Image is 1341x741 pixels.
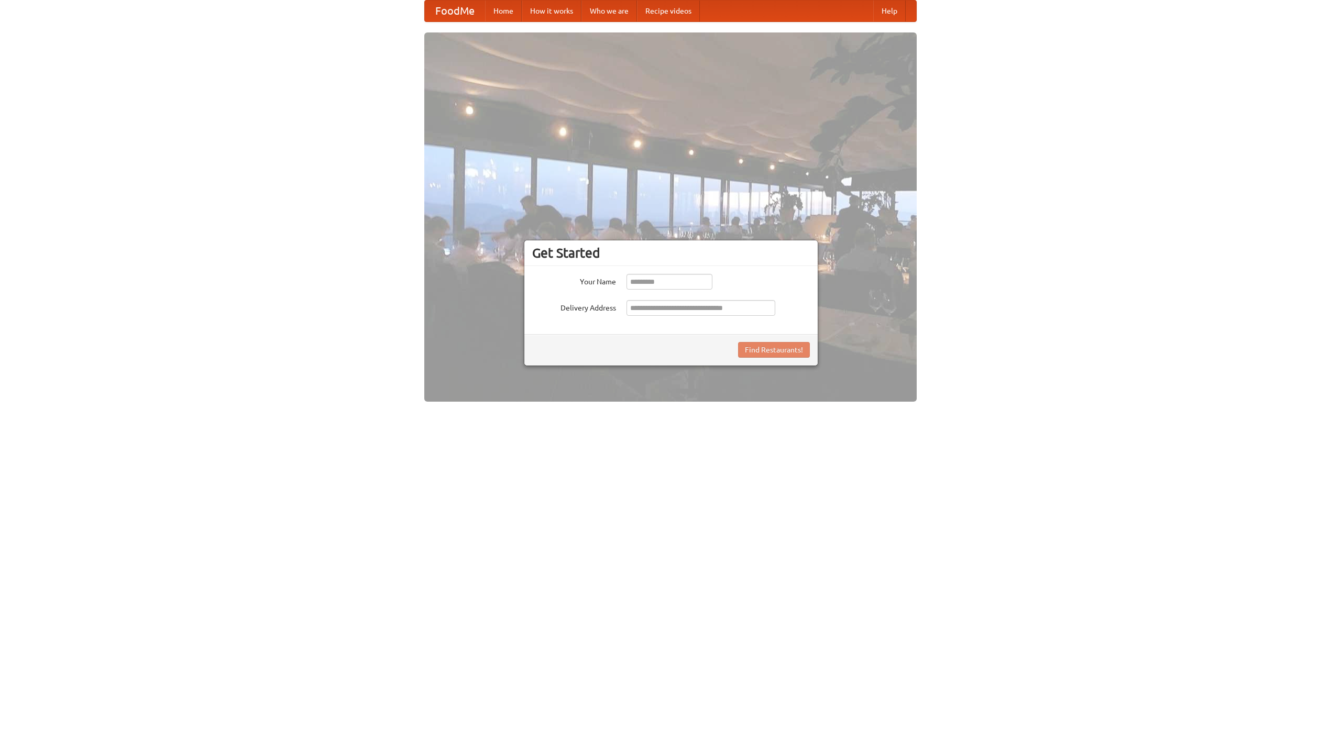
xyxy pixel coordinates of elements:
label: Your Name [532,274,616,287]
a: How it works [522,1,581,21]
button: Find Restaurants! [738,342,810,358]
a: FoodMe [425,1,485,21]
h3: Get Started [532,245,810,261]
a: Who we are [581,1,637,21]
a: Help [873,1,906,21]
a: Home [485,1,522,21]
label: Delivery Address [532,300,616,313]
a: Recipe videos [637,1,700,21]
